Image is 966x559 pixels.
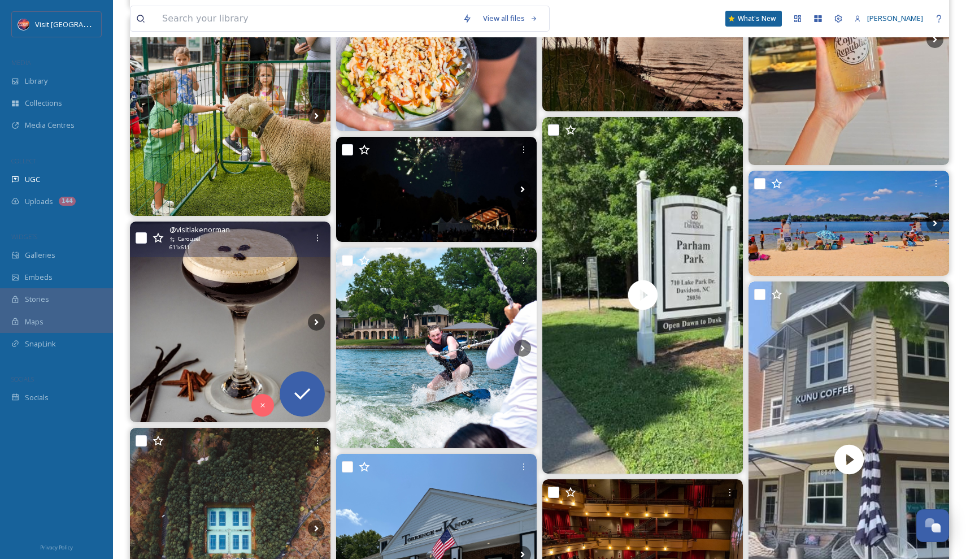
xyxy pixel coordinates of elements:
span: [PERSON_NAME] [867,13,923,23]
span: Galleries [25,250,55,261]
span: UGC [25,174,40,185]
img: What better way to spend a Monday than on the lake with @ridewakeandsurfco? We had a great time e... [336,248,537,448]
span: Collections [25,98,62,109]
span: MEDIA [11,58,31,67]
span: Embeds [25,272,53,283]
span: SOCIALS [11,375,34,383]
img: Elegance, shaken daily 🫘🍸 Celebrate International Cocktail Day tonight, June 16th, at @linkandpin... [130,222,330,422]
span: Privacy Policy [40,544,73,551]
input: Search your library [156,6,457,31]
img: Logo%20Image.png [18,19,29,30]
span: Media Centres [25,120,75,131]
a: Privacy Policy [40,540,73,553]
img: Playtime in the Plaza 🐛 Bring your little ones to @birkdalevillagenc every Wednesday from 10am to... [130,15,330,216]
span: Carousel [178,235,201,243]
span: Stories [25,294,49,305]
video: Summer days are in full swing at Parham Park 🌿 Enjoy scenic nature trails, fitness stations, a pl... [542,117,743,474]
img: Symphony, snacks, sips, and sky-high sparks 🎆 Bring the whole family for an unforgettable night o... [336,137,537,242]
span: Maps [25,317,43,327]
span: SnapLink [25,339,56,349]
div: 144 [59,197,76,206]
img: Lake days just got a splash better 🏖 Ramsey Creek Park beach is now open Wed-Sun from 12-6pm! Gra... [749,171,949,276]
span: Socials [25,392,49,403]
span: COLLECT [11,157,36,165]
a: What's New [725,11,782,27]
img: thumbnail [542,117,743,474]
span: Library [25,76,47,86]
span: Uploads [25,196,53,207]
span: 611 x 611 [169,244,189,252]
a: [PERSON_NAME] [848,7,929,29]
span: Visit [GEOGRAPHIC_DATA][PERSON_NAME] [35,19,179,29]
a: View all files [477,7,543,29]
span: @ visitlakenorman [169,224,230,235]
span: WIDGETS [11,232,37,241]
button: Open Chat [916,509,949,542]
